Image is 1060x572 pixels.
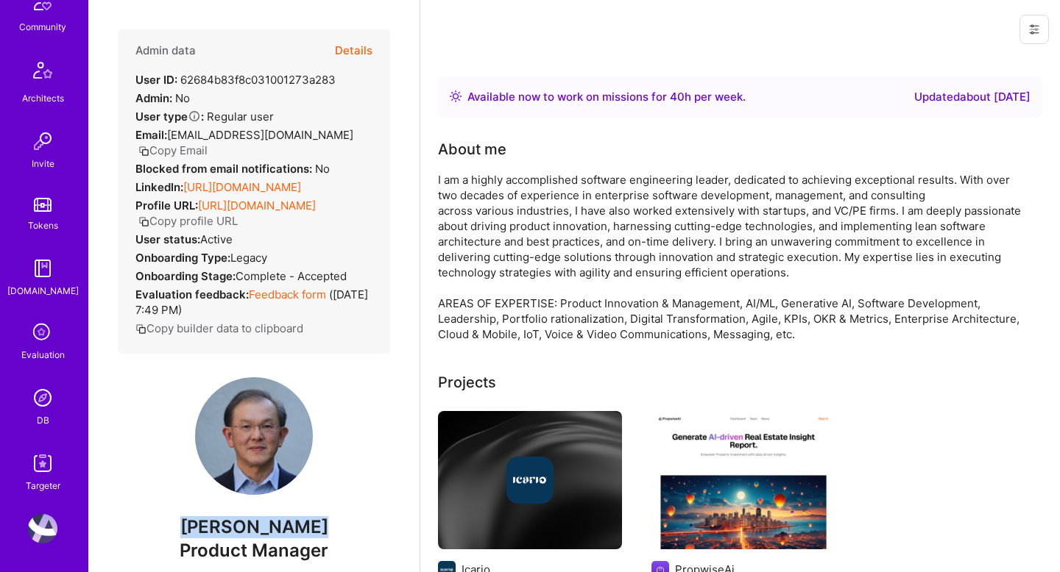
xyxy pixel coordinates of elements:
[135,161,330,176] div: No
[188,110,201,123] i: Help
[28,448,57,478] img: Skill Targeter
[22,90,64,106] div: Architects
[438,138,506,160] div: About me
[651,411,835,549] img: GenAI LLM Applications
[28,514,57,543] img: User Avatar
[135,110,204,124] strong: User type :
[21,347,65,362] div: Evaluation
[28,218,58,233] div: Tokens
[135,321,303,336] button: Copy builder data to clipboard
[249,287,326,301] a: Feedback form
[135,269,236,283] strong: Onboarding Stage:
[135,162,315,176] strong: Blocked from email notifications:
[438,371,496,393] div: Projects
[230,251,267,265] span: legacy
[135,287,372,318] div: ( [DATE] 7:49 PM )
[183,180,301,194] a: [URL][DOMAIN_NAME]
[28,126,57,156] img: Invite
[914,88,1031,106] div: Updated about [DATE]
[135,73,177,87] strong: User ID:
[200,232,233,246] span: Active
[335,29,372,72] button: Details
[135,287,249,301] strong: Evaluation feedback:
[135,90,190,106] div: No
[135,91,172,105] strong: Admin:
[26,478,60,493] div: Targeter
[438,411,622,549] img: cover
[670,90,685,104] span: 40
[29,319,57,347] i: icon SelectionTeam
[24,514,61,543] a: User Avatar
[135,180,183,194] strong: LinkedIn:
[138,213,238,229] button: Copy profile URL
[135,128,167,142] strong: Email:
[198,199,316,212] a: [URL][DOMAIN_NAME]
[135,232,200,246] strong: User status:
[135,109,274,124] div: Regular user
[138,216,149,227] i: icon Copy
[19,19,66,35] div: Community
[167,128,353,142] span: [EMAIL_ADDRESS][DOMAIN_NAME]
[37,412,49,428] div: DB
[135,72,336,87] div: 62684b83f8c031001273a283
[118,516,390,538] span: [PERSON_NAME]
[450,90,462,102] img: Availability
[195,377,313,495] img: User Avatar
[138,143,208,158] button: Copy Email
[135,251,230,265] strong: Onboarding Type:
[135,323,146,335] i: icon Copy
[135,199,198,212] strong: Profile URL:
[25,55,60,90] img: Architects
[138,146,149,157] i: icon Copy
[438,172,1027,342] div: I am a highly accomplished software engineering leader, dedicated to achieving exceptional result...
[236,269,347,283] span: Complete - Accepted
[506,457,554,504] img: Company logo
[467,88,746,106] div: Available now to work on missions for h per week .
[28,383,57,412] img: Admin Search
[180,540,328,561] span: Product Manager
[135,44,196,57] h4: Admin data
[34,198,52,212] img: tokens
[28,254,57,283] img: guide book
[32,156,54,171] div: Invite
[7,283,79,298] div: [DOMAIN_NAME]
